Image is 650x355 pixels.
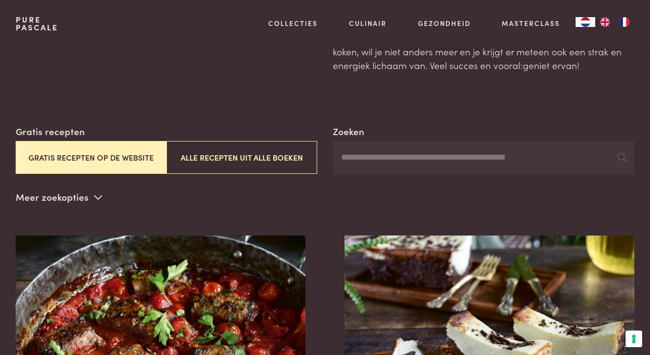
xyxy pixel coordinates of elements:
[333,124,364,139] label: Zoeken
[268,18,318,28] a: Collecties
[16,16,58,31] a: PurePascale
[16,141,166,174] button: Gratis recepten op de website
[576,17,595,27] a: NL
[595,17,634,27] ul: Language list
[16,190,102,205] p: Meer zoekopties
[576,17,595,27] div: Language
[595,17,615,27] a: EN
[502,18,560,28] a: Masterclass
[615,17,634,27] a: FR
[626,331,642,347] button: Uw voorkeuren voor toestemming voor trackingtechnologieën
[16,124,85,139] label: Gratis recepten
[349,18,387,28] a: Culinair
[576,17,634,27] aside: Language selected: Nederlands
[418,18,471,28] a: Gezondheid
[166,141,317,174] button: Alle recepten uit alle boeken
